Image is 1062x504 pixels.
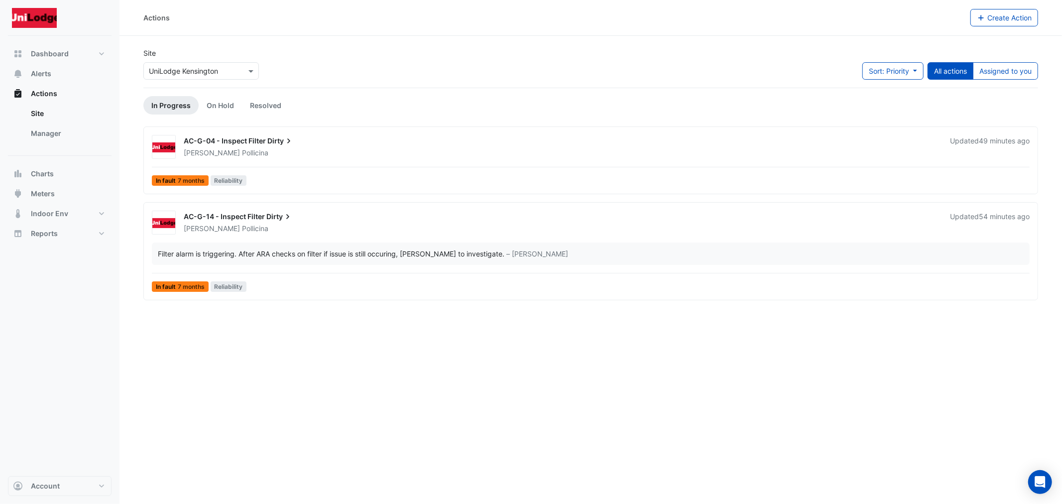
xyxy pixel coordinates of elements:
span: Pollicina [242,224,268,234]
app-icon: Meters [13,189,23,199]
span: Sort: Priority [869,67,909,75]
app-icon: Alerts [13,69,23,79]
span: [PERSON_NAME] [184,224,240,233]
a: On Hold [199,96,242,115]
app-icon: Charts [13,169,23,179]
button: Sort: Priority [862,62,924,80]
app-icon: Actions [13,89,23,99]
a: Resolved [242,96,289,115]
span: AC-G-04 - Inspect Filter [184,136,266,145]
span: 7 months [178,284,205,290]
img: Unilodge [152,218,175,228]
app-icon: Indoor Env [13,209,23,219]
span: Wed 10-Sep-2025 10:37 AEST [979,212,1030,221]
div: Filter alarm is triggering. After ARA checks on filter if issue is still occuring, [PERSON_NAME] ... [158,249,504,259]
span: Reliability [211,281,247,292]
button: Reports [8,224,112,244]
span: Alerts [31,69,51,79]
a: In Progress [143,96,199,115]
button: Dashboard [8,44,112,64]
span: [PERSON_NAME] [184,148,240,157]
span: Actions [31,89,57,99]
span: Reports [31,229,58,239]
button: Meters [8,184,112,204]
app-icon: Reports [13,229,23,239]
span: In fault [152,281,209,292]
span: Meters [31,189,55,199]
a: Manager [23,124,112,143]
span: 7 months [178,178,205,184]
div: Open Intercom Messenger [1028,470,1052,494]
label: Site [143,48,156,58]
img: Unilodge [152,142,175,152]
span: Wed 10-Sep-2025 10:42 AEST [979,136,1030,145]
span: – [PERSON_NAME] [506,249,568,259]
button: Actions [8,84,112,104]
span: Charts [31,169,54,179]
span: AC-G-14 - Inspect Filter [184,212,265,221]
img: Company Logo [12,8,57,28]
span: Pollicina [242,148,268,158]
app-icon: Dashboard [13,49,23,59]
button: Assigned to you [973,62,1038,80]
span: Dashboard [31,49,69,59]
button: Create Action [970,9,1039,26]
button: Alerts [8,64,112,84]
span: Indoor Env [31,209,68,219]
span: In fault [152,175,209,186]
div: Updated [950,136,1030,158]
div: Updated [950,212,1030,234]
span: Dirty [267,136,294,146]
button: All actions [928,62,973,80]
span: Create Action [987,13,1032,22]
div: Actions [8,104,112,147]
span: Reliability [211,175,247,186]
button: Indoor Env [8,204,112,224]
span: Dirty [266,212,293,222]
span: Account [31,481,60,491]
button: Charts [8,164,112,184]
a: Site [23,104,112,124]
div: Actions [143,12,170,23]
button: Account [8,476,112,496]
